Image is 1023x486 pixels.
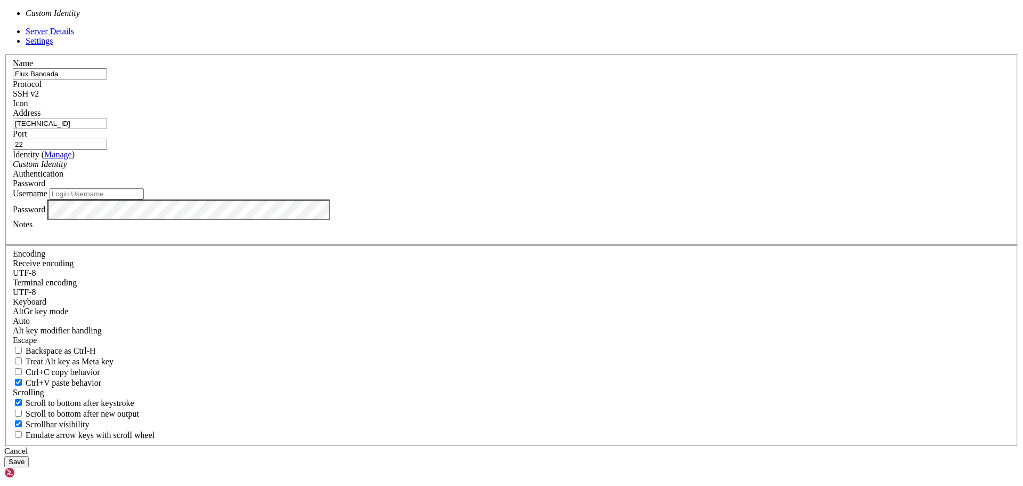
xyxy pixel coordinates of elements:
[15,357,22,364] input: Treat Alt key as Meta key
[26,9,80,18] i: Custom Identity
[26,346,96,355] span: Backspace as Ctrl-H
[13,259,74,268] label: Set the expected encoding for data received from the host. If the encodings do not match, visual ...
[15,420,22,427] input: Scrollbar visibility
[13,336,37,345] span: Escape
[13,179,45,188] span: Password
[13,79,42,89] label: Protocol
[13,179,1010,188] div: Password
[15,347,22,354] input: Backspace as Ctrl-H
[13,409,139,418] label: Scroll to bottom after new output.
[42,150,75,159] span: ( )
[26,420,90,429] span: Scrollbar visibility
[13,357,113,366] label: Whether the Alt key acts as a Meta key or as a distinct Alt key.
[13,160,1010,169] div: Custom Identity
[13,129,27,138] label: Port
[15,431,22,438] input: Emulate arrow keys with scroll wheel
[13,278,77,287] label: The default terminal encoding. ISO-2022 enables character map translations (like graphics maps). ...
[4,456,29,467] button: Save
[13,346,96,355] label: If true, the backspace should send BS ('\x08', aka ^H). Otherwise the backspace key should send '...
[13,336,1010,345] div: Escape
[26,378,101,387] span: Ctrl+V paste behavior
[13,118,107,129] input: Host Name or IP
[13,268,36,277] span: UTF-8
[4,467,66,478] img: Shellngn
[50,188,144,200] input: Login Username
[13,268,1010,278] div: UTF-8
[13,68,107,79] input: Server Name
[13,204,45,213] label: Password
[13,89,39,98] span: SSH v2
[13,89,1010,99] div: SSH v2
[13,420,90,429] label: The vertical scrollbar mode.
[13,220,33,229] label: Notes
[13,388,44,397] label: Scrolling
[4,447,1019,456] div: Cancel
[26,36,53,45] a: Settings
[13,249,45,258] label: Encoding
[26,431,155,440] span: Emulate arrow keys with scroll wheel
[13,326,102,335] label: Controls how the Alt key is handled. Escape: Send an ESC prefix. 8-Bit: Add 128 to the typed char...
[13,378,101,387] label: Ctrl+V pastes if true, sends ^V to host if false. Ctrl+Shift+V sends ^V to host if true, pastes i...
[13,139,107,150] input: Port Number
[26,409,139,418] span: Scroll to bottom after new output
[13,99,28,108] label: Icon
[13,169,63,178] label: Authentication
[13,399,134,408] label: Whether to scroll to the bottom on any keystroke.
[13,288,36,297] span: UTF-8
[26,368,100,377] span: Ctrl+C copy behavior
[44,150,72,159] a: Manage
[13,368,100,377] label: Ctrl-C copies if true, send ^C to host if false. Ctrl-Shift-C sends ^C to host if true, copies if...
[13,150,75,159] label: Identity
[13,297,46,306] label: Keyboard
[26,357,113,366] span: Treat Alt key as Meta key
[13,59,33,68] label: Name
[26,27,74,36] a: Server Details
[13,316,30,325] span: Auto
[13,288,1010,297] div: UTF-8
[15,410,22,417] input: Scroll to bottom after new output
[15,379,22,386] input: Ctrl+V paste behavior
[13,108,40,117] label: Address
[26,399,134,408] span: Scroll to bottom after keystroke
[13,189,47,198] label: Username
[13,160,67,169] i: Custom Identity
[13,307,68,316] label: Set the expected encoding for data received from the host. If the encodings do not match, visual ...
[13,316,1010,326] div: Auto
[15,399,22,406] input: Scroll to bottom after keystroke
[13,431,155,440] label: When using the alternative screen buffer, and DECCKM (Application Cursor Keys) is active, mouse w...
[15,368,22,375] input: Ctrl+C copy behavior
